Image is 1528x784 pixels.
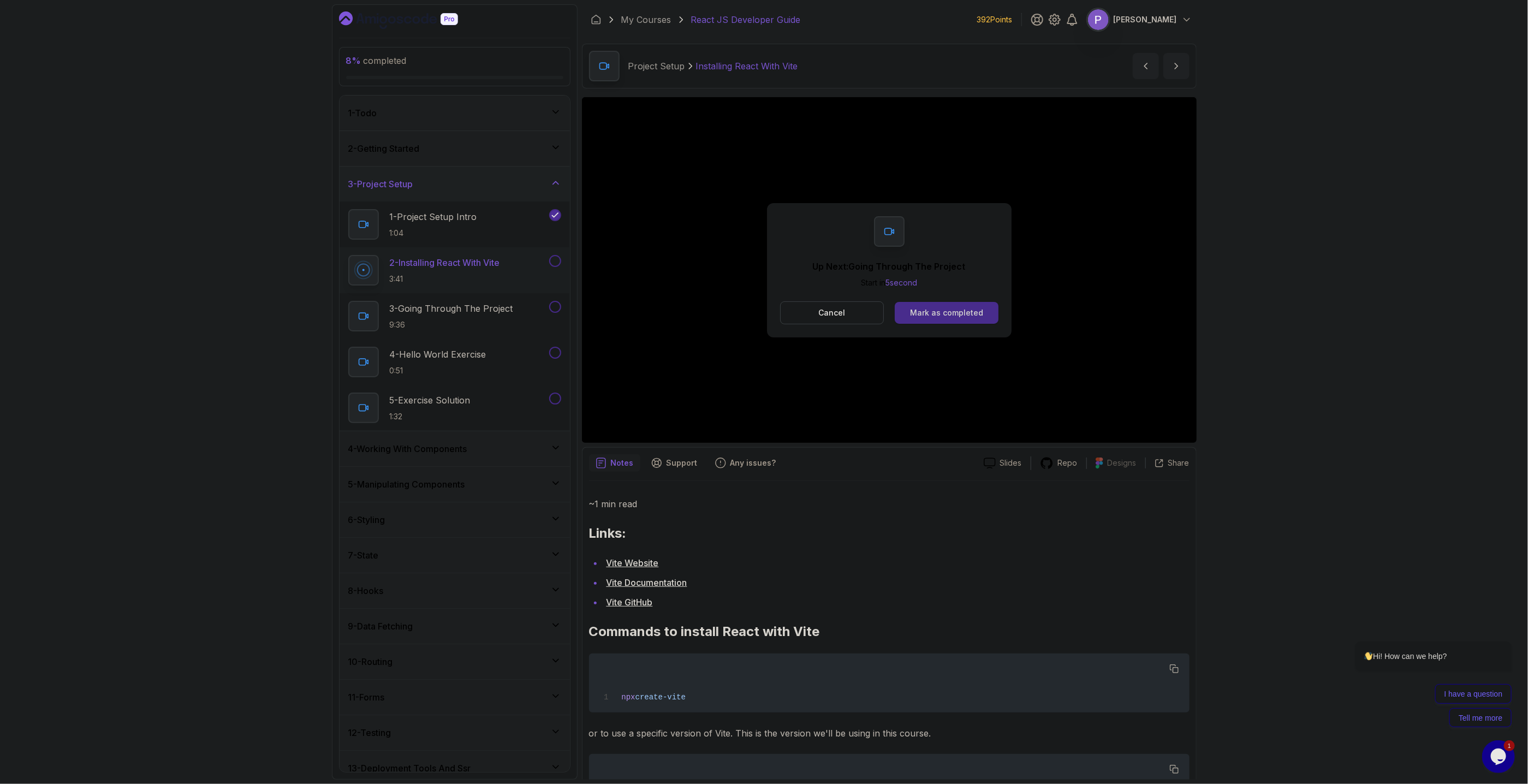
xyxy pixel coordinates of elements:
[1482,740,1517,773] iframe: chat widget
[390,411,471,422] p: 1:32
[348,655,393,668] h3: 10 - Routing
[1163,53,1190,79] button: next content
[348,393,561,423] button: 5-Exercise Solution1:32
[621,693,635,702] span: npx
[589,623,1190,640] h2: Commands to install React with Vite
[390,210,477,223] p: 1 - Project Setup Intro
[390,348,486,361] p: 4 - Hello World Exercise
[780,301,884,324] button: Cancel
[975,458,1031,469] a: Slides
[818,307,845,318] p: Cancel
[1145,458,1190,468] button: Share
[589,525,1190,542] h2: Links:
[1108,458,1137,468] p: Designs
[390,365,486,376] p: 0:51
[340,431,570,466] button: 4-Working With Components
[730,458,776,468] p: Any issues?
[1321,543,1517,735] iframe: chat widget
[607,577,687,588] a: Vite Documentation
[635,693,686,702] span: create-vite
[390,256,500,269] p: 2 - Installing React With Vite
[348,347,561,377] button: 4-Hello World Exercise0:51
[340,538,570,573] button: 7-State
[977,14,1013,25] p: 392 Points
[348,301,561,331] button: 3-Going Through The Project9:36
[348,177,413,191] h3: 3 - Project Setup
[621,13,671,26] a: My Courses
[348,142,420,155] h3: 2 - Getting Started
[390,228,477,239] p: 1:04
[667,458,698,468] p: Support
[340,573,570,608] button: 8-Hooks
[348,209,561,240] button: 1-Project Setup Intro1:04
[340,715,570,750] button: 12-Testing
[390,274,500,284] p: 3:41
[348,255,561,286] button: 2-Installing React With Vite3:41
[628,60,685,73] p: Project Setup
[390,394,471,407] p: 5 - Exercise Solution
[348,691,385,704] h3: 11 - Forms
[346,55,361,66] span: 8 %
[348,762,471,775] h3: 13 - Deployment Tools And Ssr
[390,302,513,315] p: 3 - Going Through The Project
[340,167,570,201] button: 3-Project Setup
[895,302,998,324] button: Mark as completed
[582,97,1197,443] iframe: 2 - Installing React with Vite
[348,513,385,526] h3: 6 - Styling
[1087,9,1192,31] button: user profile image[PERSON_NAME]
[340,131,570,166] button: 2-Getting Started
[390,319,513,330] p: 9:36
[340,96,570,130] button: 1-Todo
[1058,458,1078,468] p: Repo
[607,557,659,568] a: Vite Website
[691,13,801,26] p: React JS Developer Guide
[348,478,465,491] h3: 5 - Manipulating Components
[340,467,570,502] button: 5-Manipulating Components
[1114,14,1177,25] p: [PERSON_NAME]
[813,260,966,273] p: Up Next: Going Through The Project
[696,60,798,73] p: Installing React With Vite
[348,106,377,120] h3: 1 - Todo
[645,454,704,472] button: Support button
[348,442,467,455] h3: 4 - Working With Components
[591,14,602,25] a: Dashboard
[348,620,413,633] h3: 9 - Data Fetching
[346,55,407,66] span: completed
[348,584,384,597] h3: 8 - Hooks
[885,278,917,287] span: 5 second
[910,307,983,318] div: Mark as completed
[589,726,1190,741] p: or to use a specific version of Vite. This is the version we'll be using in this course.
[589,496,1190,512] p: ~1 min read
[1088,9,1109,30] img: user profile image
[348,726,391,739] h3: 12 - Testing
[813,277,966,288] p: Start in
[1000,458,1022,468] p: Slides
[340,502,570,537] button: 6-Styling
[1168,458,1190,468] p: Share
[340,609,570,644] button: 9-Data Fetching
[1133,53,1159,79] button: previous content
[589,454,640,472] button: notes button
[340,680,570,715] button: 11-Forms
[607,597,653,608] a: Vite GitHub
[611,458,634,468] p: Notes
[339,11,483,29] a: Dashboard
[709,454,783,472] button: Feedback button
[340,644,570,679] button: 10-Routing
[1031,456,1086,470] a: Repo
[348,549,379,562] h3: 7 - State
